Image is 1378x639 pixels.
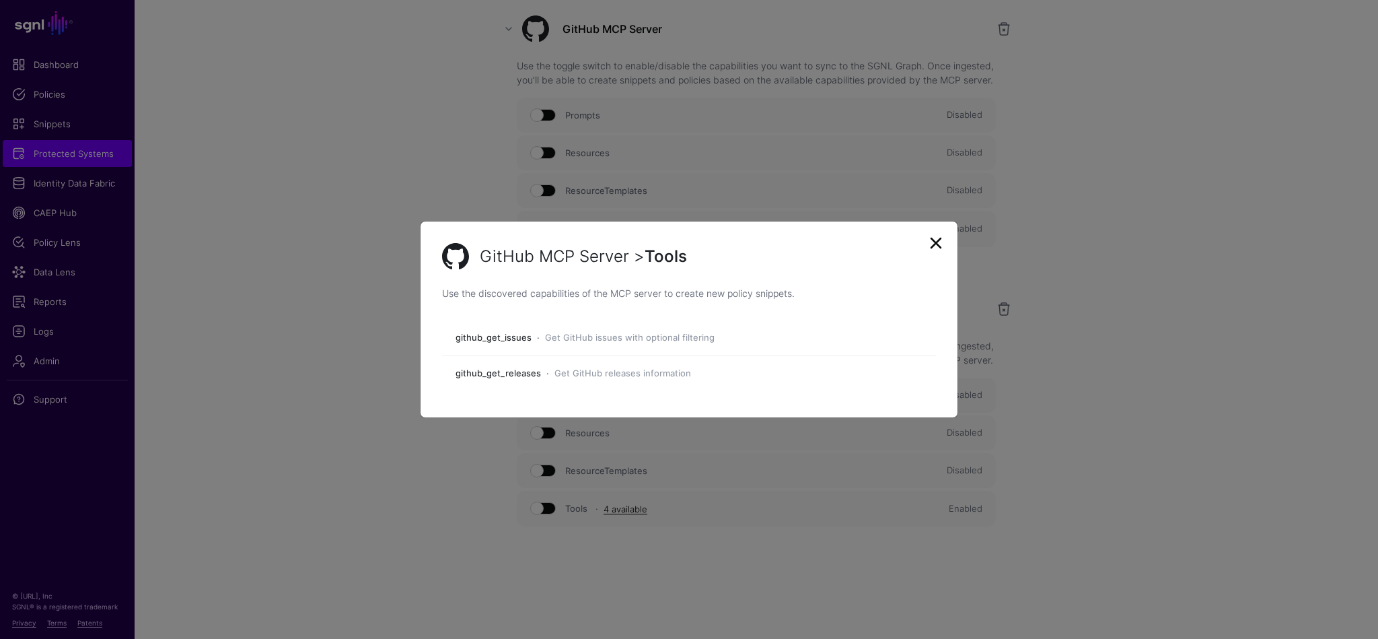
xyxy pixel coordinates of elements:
[456,367,892,380] p: github_get_releases
[545,332,715,343] span: Get GitHub issues with optional filtering
[645,246,687,266] span: Tools
[442,243,469,270] img: svg+xml;base64,PHN2ZyB3aWR0aD0iMTAyNCIgaGVpZ2h0PSIxMDI0IiB2aWV3Qm94PSIwIDAgMTAyNCAxMDI0IiBmaWxsPS...
[532,332,545,343] span: ·
[554,368,691,378] span: Get GitHub releases information
[442,286,936,300] p: Use the discovered capabilities of the MCP server to create new policy snippets.
[456,331,892,345] p: github_get_issues
[480,246,645,266] span: GitHub MCP Server >
[541,368,554,378] span: ·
